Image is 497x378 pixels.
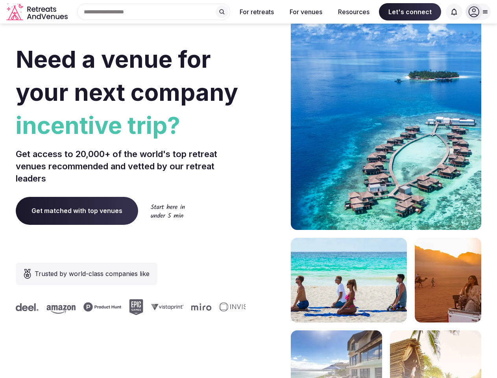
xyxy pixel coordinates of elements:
img: woman sitting in back of truck with camels [415,238,481,322]
img: yoga on tropical beach [291,238,407,322]
img: Start here in under 5 min [151,204,185,218]
button: Resources [332,3,376,20]
span: Need a venue for your next company [16,45,238,106]
svg: Vistaprint company logo [142,304,174,310]
svg: Invisible company logo [210,302,253,312]
svg: Epic Games company logo [120,299,134,315]
svg: Retreats and Venues company logo [6,3,69,21]
p: Get access to 20,000+ of the world's top retreat venues recommended and vetted by our retreat lea... [16,148,246,184]
svg: Deel company logo [7,303,30,311]
span: incentive trip? [16,109,246,142]
a: Get matched with top venues [16,197,138,224]
button: For venues [283,3,329,20]
a: Visit the homepage [6,3,69,21]
span: Trusted by world-class companies like [35,269,150,278]
svg: Miro company logo [182,303,202,311]
button: For retreats [233,3,280,20]
span: Let's connect [379,3,441,20]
